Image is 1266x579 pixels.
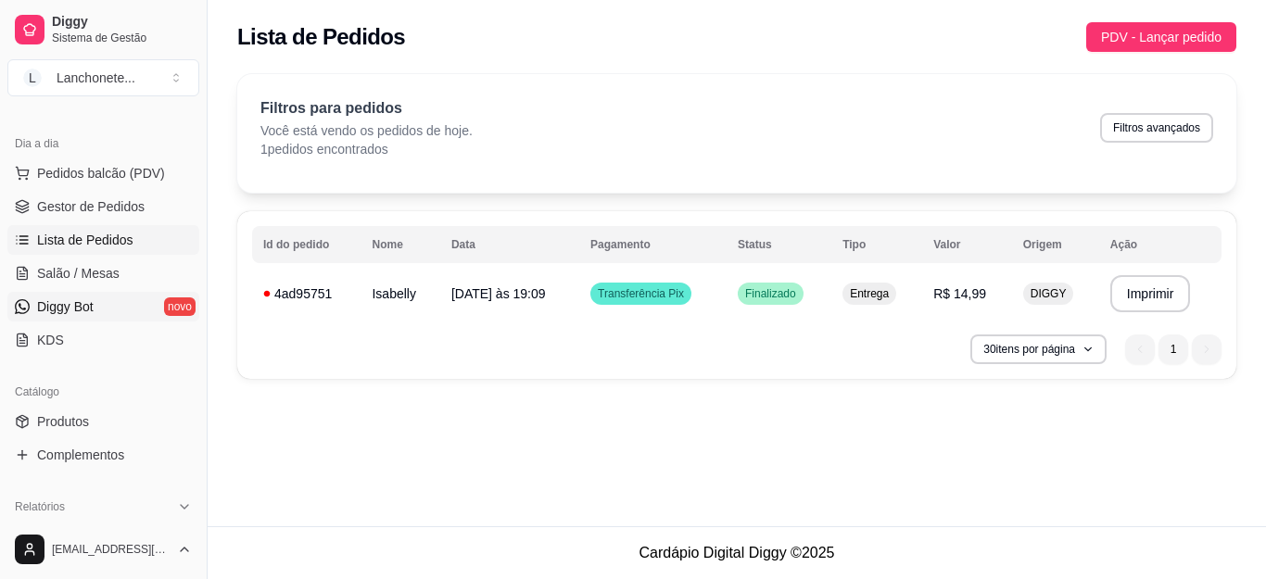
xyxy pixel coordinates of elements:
[208,526,1266,579] footer: Cardápio Digital Diggy © 2025
[7,325,199,355] a: KDS
[7,292,199,321] a: Diggy Botnovo
[7,258,199,288] a: Salão / Mesas
[7,407,199,436] a: Produtos
[260,97,473,120] p: Filtros para pedidos
[7,7,199,52] a: DiggySistema de Gestão
[594,286,688,301] span: Transferência Pix
[922,226,1012,263] th: Valor
[237,22,405,52] h2: Lista de Pedidos
[1110,275,1191,312] button: Imprimir
[252,226,361,263] th: Id do pedido
[933,286,986,301] span: R$ 14,99
[263,284,349,303] div: 4ad95751
[260,121,473,140] p: Você está vendo os pedidos de hoje.
[23,69,42,87] span: L
[1100,113,1213,143] button: Filtros avançados
[846,286,893,301] span: Entrega
[7,59,199,96] button: Select a team
[7,129,199,158] div: Dia a dia
[37,264,120,283] span: Salão / Mesas
[440,226,579,263] th: Data
[1158,334,1188,364] li: pagination item 1 active
[1101,27,1222,47] span: PDV - Lançar pedido
[1012,226,1099,263] th: Origem
[1099,226,1222,263] th: Ação
[7,158,199,188] button: Pedidos balcão (PDV)
[727,226,831,263] th: Status
[831,226,922,263] th: Tipo
[52,14,192,31] span: Diggy
[7,527,199,572] button: [EMAIL_ADDRESS][DOMAIN_NAME]
[37,297,94,316] span: Diggy Bot
[1086,22,1236,52] button: PDV - Lançar pedido
[37,412,89,431] span: Produtos
[52,542,170,557] span: [EMAIL_ADDRESS][DOMAIN_NAME]
[37,164,165,183] span: Pedidos balcão (PDV)
[1027,286,1070,301] span: DIGGY
[260,140,473,158] p: 1 pedidos encontrados
[579,226,727,263] th: Pagamento
[970,334,1107,364] button: 30itens por página
[7,192,199,221] a: Gestor de Pedidos
[361,268,439,320] td: Isabelly
[52,31,192,45] span: Sistema de Gestão
[741,286,800,301] span: Finalizado
[7,377,199,407] div: Catálogo
[15,499,65,514] span: Relatórios
[37,446,124,464] span: Complementos
[7,440,199,470] a: Complementos
[37,331,64,349] span: KDS
[7,225,199,255] a: Lista de Pedidos
[37,197,145,216] span: Gestor de Pedidos
[1116,325,1231,373] nav: pagination navigation
[361,226,439,263] th: Nome
[451,286,546,301] span: [DATE] às 19:09
[37,231,133,249] span: Lista de Pedidos
[57,69,135,87] div: Lanchonete ...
